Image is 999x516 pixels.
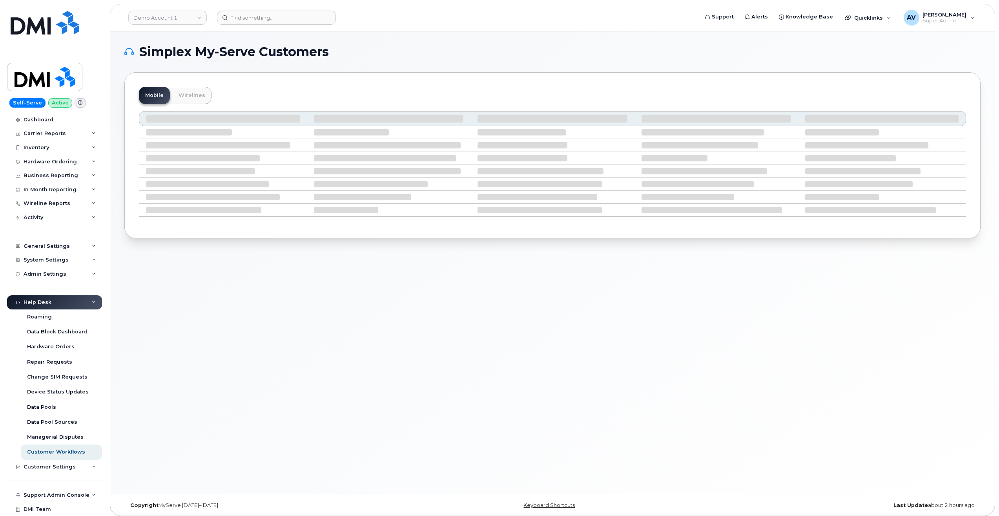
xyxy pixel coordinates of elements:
[139,46,329,58] span: Simplex My-Serve Customers
[893,502,928,508] strong: Last Update
[130,502,159,508] strong: Copyright
[139,87,170,104] a: Mobile
[124,502,410,509] div: MyServe [DATE]–[DATE]
[695,502,981,509] div: about 2 hours ago
[172,87,211,104] a: Wirelines
[523,502,575,508] a: Keyboard Shortcuts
